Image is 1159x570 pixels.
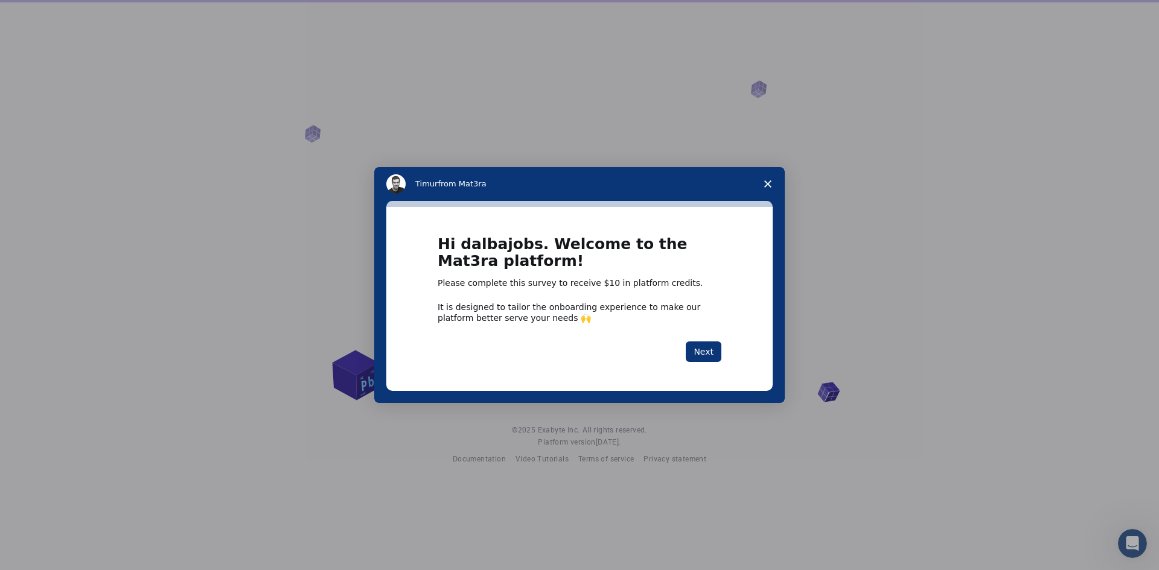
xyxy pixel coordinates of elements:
[24,8,68,19] span: Support
[751,167,785,201] span: Close survey
[438,277,721,290] div: Please complete this survey to receive $10 in platform credits.
[386,174,406,194] img: Profile image for Timur
[686,341,721,362] button: Next
[438,179,486,188] span: from Mat3ra
[438,236,721,277] h1: Hi dalbajobs. Welcome to the Mat3ra platform!
[438,302,721,323] div: It is designed to tailor the onboarding experience to make our platform better serve your needs 🙌
[415,179,438,188] span: Timur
